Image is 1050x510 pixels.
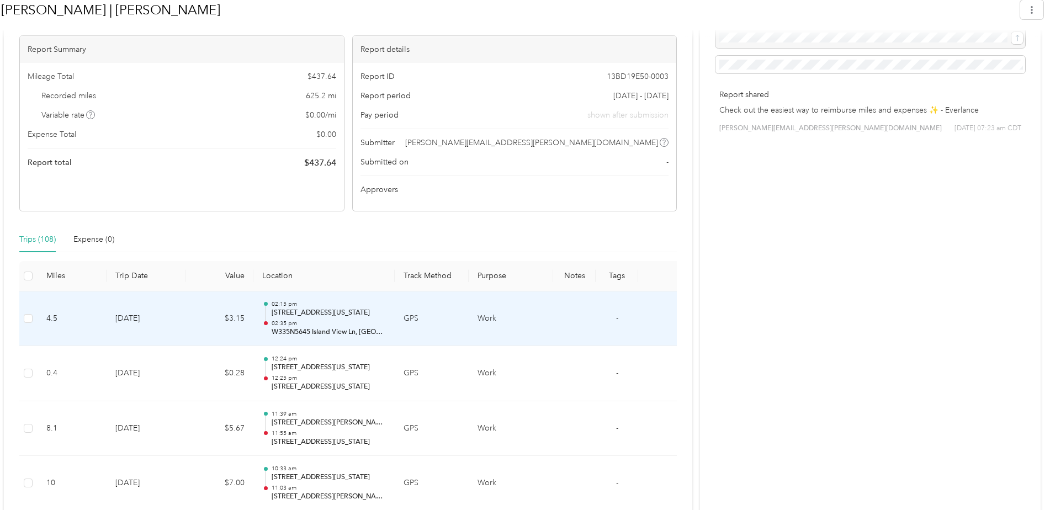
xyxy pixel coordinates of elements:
p: 12:25 pm [272,374,386,382]
p: 02:15 pm [272,300,386,308]
td: [DATE] [107,291,185,347]
div: Report Summary [20,36,344,63]
p: Check out the easiest way to reimburse miles and expenses ✨ - Everlance [719,104,1021,116]
p: [STREET_ADDRESS][US_STATE] [272,363,386,373]
span: $ 437.64 [304,156,336,169]
span: Pay period [360,109,399,121]
span: - [616,314,618,323]
div: Expense (0) [73,233,114,246]
span: Mileage Total [28,71,74,82]
p: 11:03 am [272,484,386,492]
span: 13BD19E50-0003 [607,71,669,82]
div: Trips (108) [19,233,56,246]
td: 4.5 [38,291,107,347]
span: $ 437.64 [307,71,336,82]
p: [STREET_ADDRESS][PERSON_NAME] [272,492,386,502]
td: 0.4 [38,346,107,401]
td: GPS [395,401,468,456]
th: Value [185,261,253,291]
span: - [616,478,618,487]
div: Report details [353,36,677,63]
span: Expense Total [28,129,76,140]
th: Trip Date [107,261,185,291]
th: Location [253,261,395,291]
td: GPS [395,291,468,347]
th: Purpose [469,261,554,291]
p: [STREET_ADDRESS][US_STATE] [272,308,386,318]
span: Report total [28,157,72,168]
span: [DATE] 07:23 am CDT [954,124,1021,134]
td: Work [469,291,554,347]
span: $ 0.00 / mi [305,109,336,121]
span: Submitted on [360,156,409,168]
td: Work [469,346,554,401]
p: [STREET_ADDRESS][US_STATE] [272,382,386,392]
th: Miles [38,261,107,291]
td: [DATE] [107,401,185,456]
td: 8.1 [38,401,107,456]
th: Notes [553,261,596,291]
span: Submitter [360,137,395,148]
td: GPS [395,346,468,401]
span: Variable rate [41,109,96,121]
span: [PERSON_NAME][EMAIL_ADDRESS][PERSON_NAME][DOMAIN_NAME] [405,137,658,148]
span: 625.2 mi [306,90,336,102]
span: shown after submission [587,109,669,121]
p: 02:35 pm [272,320,386,327]
span: - [616,423,618,433]
p: Report shared [719,89,1021,100]
th: Track Method [395,261,468,291]
td: $0.28 [185,346,253,401]
p: [STREET_ADDRESS][US_STATE] [272,472,386,482]
span: [DATE] - [DATE] [613,90,669,102]
span: - [666,156,669,168]
p: 10:33 am [272,465,386,472]
p: [STREET_ADDRESS][US_STATE] [272,437,386,447]
span: [PERSON_NAME][EMAIL_ADDRESS][PERSON_NAME][DOMAIN_NAME] [719,124,942,134]
p: 12:24 pm [272,355,386,363]
p: [STREET_ADDRESS][PERSON_NAME] [272,418,386,428]
td: $3.15 [185,291,253,347]
span: Recorded miles [41,90,96,102]
td: Work [469,401,554,456]
span: Approvers [360,184,398,195]
td: $5.67 [185,401,253,456]
p: 11:55 am [272,429,386,437]
p: W335N5645 Island View Ln, [GEOGRAPHIC_DATA], [GEOGRAPHIC_DATA] [272,327,386,337]
span: Report ID [360,71,395,82]
span: - [616,368,618,378]
th: Tags [596,261,638,291]
p: 11:39 am [272,410,386,418]
span: $ 0.00 [316,129,336,140]
span: Report period [360,90,411,102]
td: [DATE] [107,346,185,401]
